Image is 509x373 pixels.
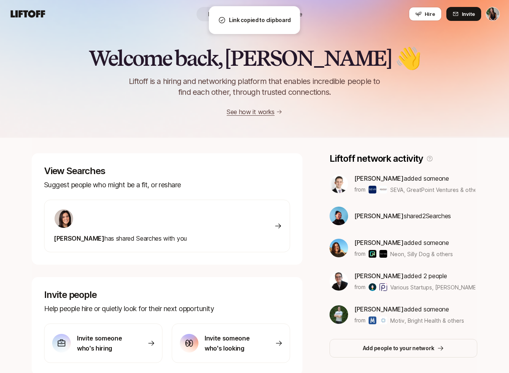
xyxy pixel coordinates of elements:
p: from [354,185,366,194]
button: Invite [446,7,481,21]
img: Neon [369,250,376,258]
span: Various Startups, [PERSON_NAME] & others [390,284,501,291]
img: Bright Health [379,317,387,324]
p: Invite people [44,289,290,300]
img: GreatPoint Ventures [379,186,387,193]
span: SEVA, GreatPoint Ventures & others [390,186,482,193]
span: Invite [462,10,475,18]
button: Hire [409,7,442,21]
h2: Welcome back, [PERSON_NAME] 👋 [89,46,420,70]
button: Ciara Cornette [486,7,500,21]
img: bf606829_ab48_4882_99a9_456e62b5e2c1.png [330,272,348,291]
span: [PERSON_NAME] [354,272,404,280]
span: [PERSON_NAME] [54,234,104,242]
p: Link copied to clipboard [229,15,291,25]
p: added someone [354,304,464,314]
p: Invite someone who's hiring [77,333,131,353]
p: View Searches [44,166,290,176]
span: [PERSON_NAME] [354,175,404,182]
p: from [354,282,366,292]
span: [PERSON_NAME] [354,239,404,246]
span: Neon, Silly Dog & others [390,250,453,258]
span: [PERSON_NAME] [354,212,404,220]
img: 73313d3b_8b20_4de7_8b9d_be84c5c6a4fe.jpg [330,305,348,324]
img: Paccurate [379,283,387,291]
img: Motiv [369,317,376,324]
p: Liftoff is a hiring and networking platform that enables incredible people to find each other, th... [116,76,393,98]
p: Help people hire or quietly look for their next opportunity [44,303,290,314]
p: from [354,249,366,258]
a: Home [196,7,235,21]
p: shared 2 Search es [354,211,451,221]
span: Home [208,10,224,18]
img: 97bffde6_19f7_493b_a5b7_3fef2542c75c.jpg [330,175,348,193]
img: 678d0f93_288a_41d9_ba69_5248bbad746e.jpg [330,207,348,225]
p: Invite someone who's looking [205,333,259,353]
p: Suggest people who might be a fit, or reshare [44,180,290,190]
p: from [354,316,366,325]
p: added someone [354,173,475,183]
img: SEVA [369,186,376,193]
span: Motiv, Bright Health & others [390,317,464,325]
span: Hire [425,10,435,18]
p: Add people to your network [363,344,434,353]
span: [PERSON_NAME] [354,305,404,313]
img: Ciara Cornette [486,7,499,21]
img: ACg8ocKC1Y6nvxShDXFjb__c62mLTUXrW4O90FJe3AyFf7JnTdjZQ02o=s160-c [330,239,348,257]
img: 71d7b91d_d7cb_43b4_a7ea_a9b2f2cc6e03.jpg [55,209,73,228]
img: Silly Dog [379,250,387,258]
span: has shared Searches with you [54,234,187,242]
p: Liftoff network activity [330,153,423,164]
button: Add people to your network [330,339,477,358]
p: added 2 people [354,271,475,281]
p: added someone [354,238,453,248]
img: Various Startups [369,283,376,291]
a: See how it works [227,108,275,116]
